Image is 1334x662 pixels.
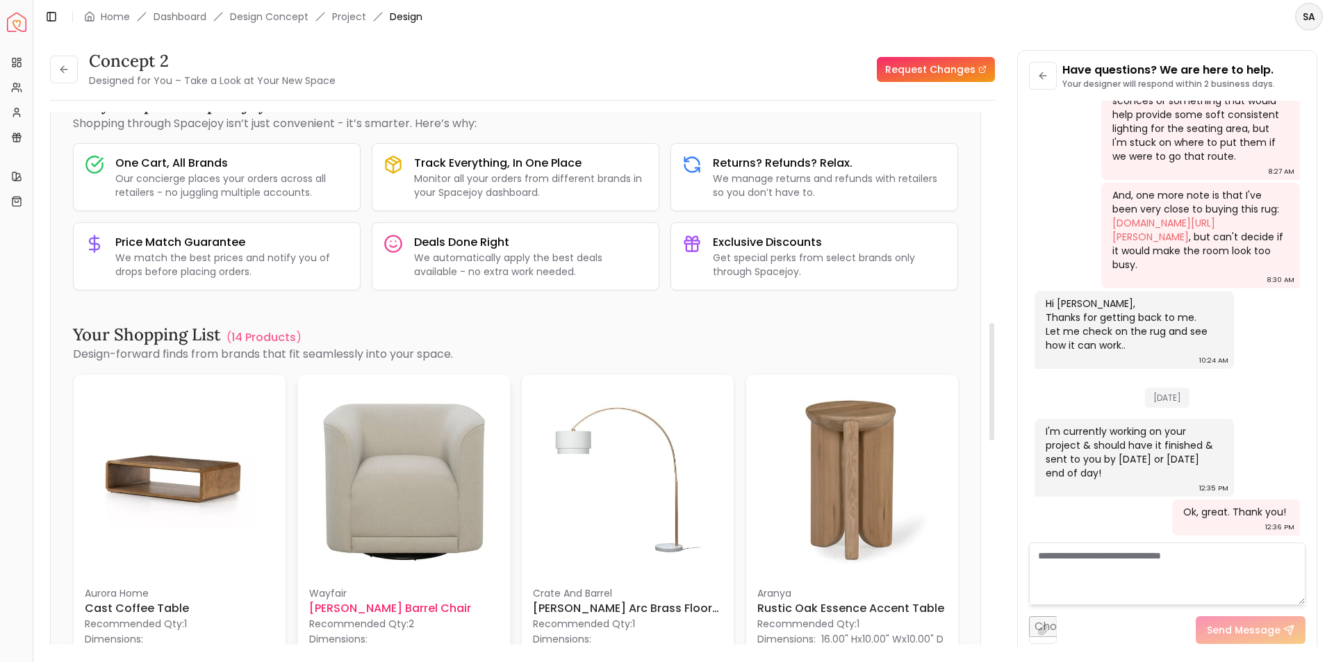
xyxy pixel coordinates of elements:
p: Recommended Qty: 1 [533,616,723,630]
h3: Track Everything, In One Place [414,155,648,172]
h6: Cast Coffee Table [85,599,274,616]
p: Our concierge places your orders across all retailers - no juggling multiple accounts. [115,172,349,199]
nav: breadcrumb [84,10,422,24]
h3: concept 2 [89,50,336,72]
p: Get special perks from select brands only through Spacejoy. [713,251,946,279]
div: Ok, great. Thank you! [1183,505,1286,519]
span: SA [1296,4,1321,29]
p: Have questions? We are here to help. [1062,62,1275,78]
div: And, one more note is that I've been very close to buying this rug: , but can't decide if it woul... [1112,188,1287,272]
li: Design Concept [230,10,308,24]
p: Your designer will respond within 2 business days. [1062,78,1275,90]
p: Aranya [757,586,947,599]
a: Dashboard [154,10,206,24]
div: 10:24 AM [1199,354,1228,367]
p: Recommended Qty: 1 [85,616,274,630]
p: Design-forward finds from brands that fit seamlessly into your space. [73,346,958,363]
div: Hi [PERSON_NAME], Thanks for getting back to me. Let me check on the rug and see how it can work.. [1046,297,1220,352]
p: Wayfair [309,586,499,599]
p: Shopping through Spacejoy isn’t just convenient - it’s smarter. Here’s why: [73,115,958,132]
img: Meryl Arc Brass Floor Lamp with White Shade image [533,386,723,575]
p: Dimensions: [85,630,143,647]
span: [DATE] [1145,388,1189,408]
a: (14 Products ) [227,329,302,346]
button: SA [1295,3,1323,31]
div: 8:27 AM [1268,165,1294,179]
h6: [PERSON_NAME] Arc Brass Floor Lamp with White Shade [533,599,723,616]
p: Crate And Barrel [533,586,723,599]
a: Spacejoy [7,13,26,32]
div: I'm currently working on your project & should have it finished & sent to you by [DATE] or [DATE]... [1046,424,1220,480]
span: Design [390,10,422,24]
h6: Rustic Oak Essence Accent Table [757,599,947,616]
span: 10.00" D [907,631,944,645]
img: Rustic Oak Essence Accent Table image [757,386,947,575]
p: We match the best prices and notify you of drops before placing orders. [115,251,349,279]
p: Aurora Home [85,586,274,599]
a: Home [101,10,130,24]
img: Seibert Swivel Barrel Chair image [309,386,499,575]
h3: Deals Done Right [414,234,648,251]
img: Cast Coffee Table image [85,386,274,575]
h3: Price Match Guarantee [115,234,349,251]
h3: Returns? Refunds? Relax. [713,155,946,172]
img: Spacejoy Logo [7,13,26,32]
div: 12:35 PM [1199,481,1228,495]
p: Monitor all your orders from different brands in your Spacejoy dashboard. [414,172,648,199]
p: We manage returns and refunds with retailers so you don’t have to. [713,172,946,199]
span: 10.00" W [862,631,902,645]
p: Dimensions: [757,630,816,647]
h3: Exclusive Discounts [713,234,946,251]
p: 14 Products [231,329,296,346]
a: Request Changes [877,57,995,82]
span: 16.00" H [821,631,857,645]
a: Project [332,10,366,24]
p: Dimensions: [309,630,368,647]
p: Recommended Qty: 1 [757,616,947,630]
p: Recommended Qty: 2 [309,616,499,630]
p: We automatically apply the best deals available - no extra work needed. [414,251,648,279]
small: Designed for You – Take a Look at Your New Space [89,74,336,88]
h3: Your Shopping List [73,324,221,346]
h3: One Cart, All Brands [115,155,349,172]
a: [DOMAIN_NAME][URL][PERSON_NAME] [1112,216,1215,244]
div: 12:36 PM [1265,520,1294,534]
p: x x [821,631,944,645]
h6: [PERSON_NAME] Barrel Chair [309,599,499,616]
div: 8:30 AM [1267,273,1294,287]
p: Dimensions: [533,630,591,647]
